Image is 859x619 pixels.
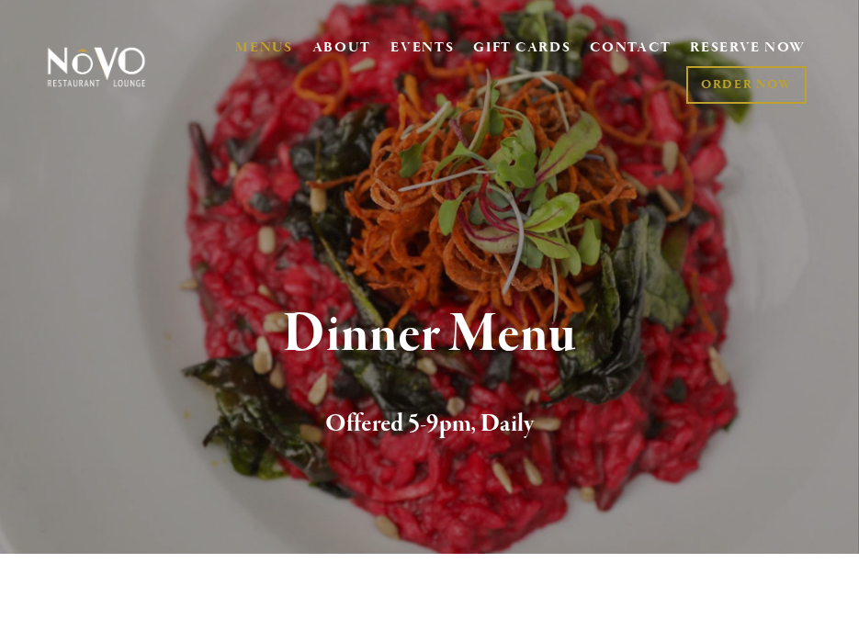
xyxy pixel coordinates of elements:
[67,405,791,444] h2: Offered 5-9pm, Daily
[312,39,372,57] a: ABOUT
[690,31,806,66] a: RESERVE NOW
[390,39,454,57] a: EVENTS
[686,66,807,104] a: ORDER NOW
[473,31,571,66] a: GIFT CARDS
[590,31,671,66] a: CONTACT
[67,305,791,365] h1: Dinner Menu
[235,39,293,57] a: MENUS
[44,46,149,88] img: Novo Restaurant &amp; Lounge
